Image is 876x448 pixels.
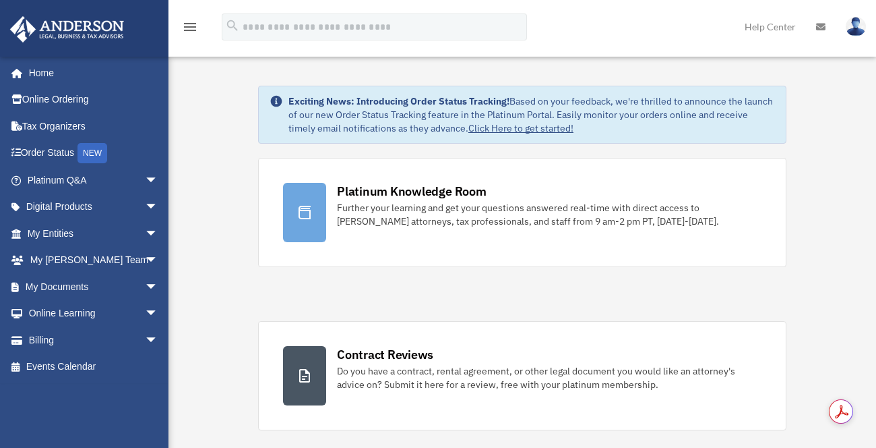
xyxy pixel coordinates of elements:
div: Further your learning and get your questions answered real-time with direct access to [PERSON_NAM... [337,201,761,228]
span: arrow_drop_down [145,300,172,328]
a: Click Here to get started! [468,122,573,134]
a: Home [9,59,172,86]
a: Platinum Q&Aarrow_drop_down [9,167,179,194]
span: arrow_drop_down [145,167,172,194]
a: Contract Reviews Do you have a contract, rental agreement, or other legal document you would like... [258,321,786,430]
a: Events Calendar [9,354,179,381]
a: Tax Organizers [9,113,179,140]
img: User Pic [846,17,866,36]
i: menu [182,19,198,35]
div: NEW [77,143,107,163]
a: Order StatusNEW [9,140,179,167]
div: Contract Reviews [337,346,433,363]
img: Anderson Advisors Platinum Portal [6,16,128,43]
span: arrow_drop_down [145,194,172,221]
div: Based on your feedback, we're thrilled to announce the launch of our new Order Status Tracking fe... [288,94,775,135]
strong: Exciting News: Introducing Order Status Tracking! [288,95,509,107]
div: Platinum Knowledge Room [337,183,487,200]
i: search [225,18,240,33]
a: Online Ordering [9,86,179,113]
span: arrow_drop_down [145,247,172,275]
a: My Entitiesarrow_drop_down [9,220,179,247]
a: Digital Productsarrow_drop_down [9,194,179,221]
span: arrow_drop_down [145,220,172,248]
a: Online Learningarrow_drop_down [9,300,179,327]
a: My Documentsarrow_drop_down [9,273,179,300]
a: menu [182,24,198,35]
a: Platinum Knowledge Room Further your learning and get your questions answered real-time with dire... [258,158,786,267]
div: Do you have a contract, rental agreement, or other legal document you would like an attorney's ad... [337,364,761,391]
span: arrow_drop_down [145,327,172,354]
span: arrow_drop_down [145,273,172,301]
a: Billingarrow_drop_down [9,327,179,354]
a: My [PERSON_NAME] Teamarrow_drop_down [9,247,179,274]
